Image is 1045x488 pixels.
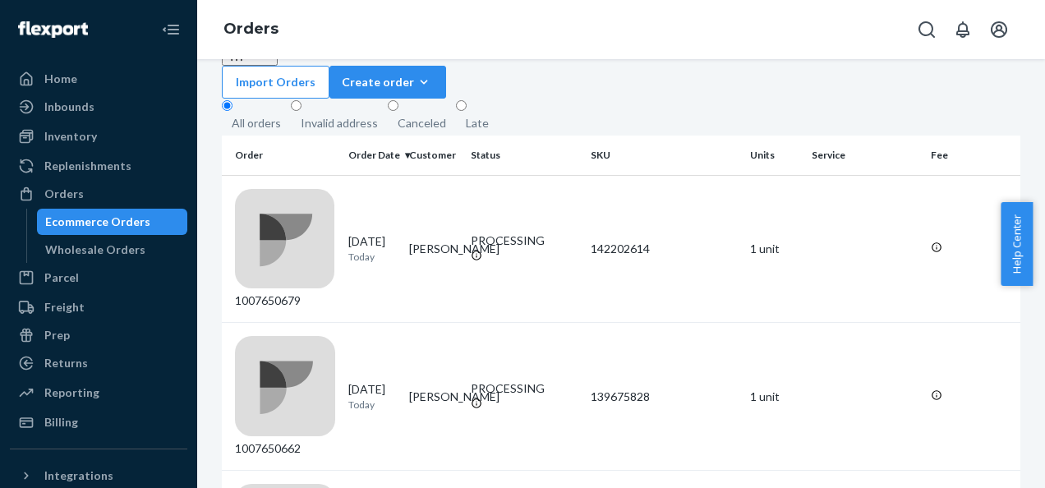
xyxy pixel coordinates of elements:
[291,100,302,111] input: Invalid address
[45,214,150,230] div: Ecommerce Orders
[301,115,378,131] div: Invalid address
[44,299,85,315] div: Freight
[10,94,187,120] a: Inbounds
[946,13,979,46] button: Open notifications
[348,381,397,412] div: [DATE]
[223,20,279,38] a: Orders
[1001,202,1033,286] button: Help Center
[805,136,925,175] th: Service
[348,233,397,264] div: [DATE]
[44,71,77,87] div: Home
[471,232,578,249] div: PROCESSING
[44,384,99,401] div: Reporting
[10,409,187,435] a: Billing
[591,241,737,257] div: 142202614
[342,74,434,90] div: Create order
[910,13,943,46] button: Open Search Box
[10,294,187,320] a: Freight
[44,128,97,145] div: Inventory
[456,100,467,111] input: Late
[10,265,187,291] a: Parcel
[983,13,1015,46] button: Open account menu
[37,209,188,235] a: Ecommerce Orders
[235,189,335,310] div: 1007650679
[44,414,78,430] div: Billing
[342,136,403,175] th: Order Date
[44,467,113,484] div: Integrations
[44,269,79,286] div: Parcel
[743,175,805,323] td: 1 unit
[398,115,446,131] div: Canceled
[466,115,489,131] div: Late
[44,327,70,343] div: Prep
[44,186,84,202] div: Orders
[584,136,743,175] th: SKU
[10,123,187,150] a: Inventory
[222,66,329,99] button: Import Orders
[10,322,187,348] a: Prep
[329,66,446,99] button: Create order
[222,136,342,175] th: Order
[591,389,737,405] div: 139675828
[348,398,397,412] p: Today
[464,136,584,175] th: Status
[388,100,398,111] input: Canceled
[222,100,232,111] input: All orders
[10,380,187,406] a: Reporting
[403,323,464,471] td: [PERSON_NAME]
[235,336,335,457] div: 1007650662
[33,12,92,26] span: Support
[210,6,292,53] ol: breadcrumbs
[924,136,1020,175] th: Fee
[154,13,187,46] button: Close Navigation
[44,158,131,174] div: Replenishments
[37,237,188,263] a: Wholesale Orders
[743,323,805,471] td: 1 unit
[44,99,94,115] div: Inbounds
[471,380,578,397] div: PROCESSING
[403,175,464,323] td: [PERSON_NAME]
[10,350,187,376] a: Returns
[18,21,88,38] img: Flexport logo
[44,355,88,371] div: Returns
[348,250,397,264] p: Today
[409,148,458,162] div: Customer
[232,115,281,131] div: All orders
[10,66,187,92] a: Home
[10,181,187,207] a: Orders
[10,153,187,179] a: Replenishments
[743,136,805,175] th: Units
[45,242,145,258] div: Wholesale Orders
